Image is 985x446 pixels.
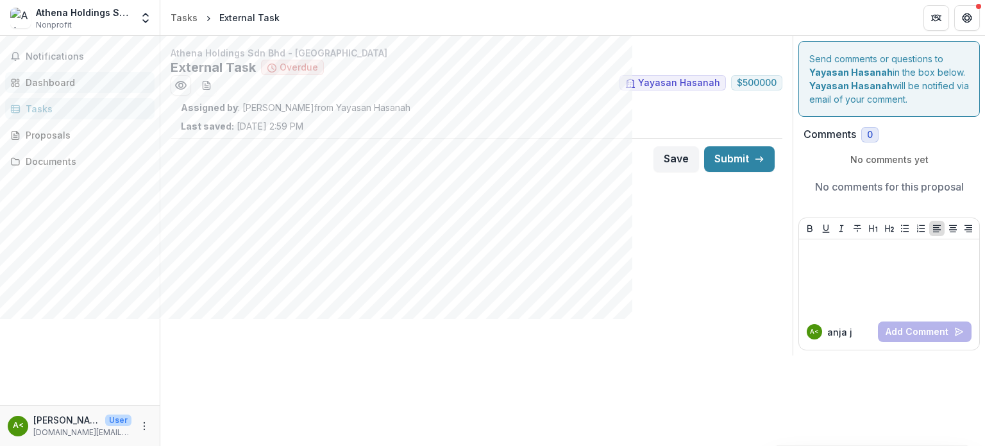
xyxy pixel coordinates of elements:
button: Heading 2 [882,221,897,236]
button: Bold [802,221,818,236]
p: [DOMAIN_NAME][EMAIL_ADDRESS][DOMAIN_NAME] [33,427,131,438]
p: [DATE] 2:59 PM [181,119,303,133]
button: Bullet List [897,221,913,236]
span: 0 [867,130,873,141]
strong: Yayasan Hasanah [809,67,893,78]
p: No comments yet [804,153,975,166]
span: Overdue [280,62,318,73]
div: anja juliah <athenaholdings.my@gmail.com> [13,422,24,430]
strong: Yayasan Hasanah [809,80,893,91]
button: Notifications [5,46,155,67]
div: Proposals [26,128,144,142]
h2: Comments [804,128,856,141]
span: $ 500000 [737,78,777,89]
div: Tasks [171,11,198,24]
button: download-word-button [196,75,217,96]
a: Proposals [5,124,155,146]
a: Tasks [165,8,203,27]
div: Athena Holdings Sdn Bhd [36,6,131,19]
button: Partners [923,5,949,31]
button: Align Center [945,221,961,236]
button: Align Left [929,221,945,236]
button: Add Comment [878,322,972,342]
button: Align Right [961,221,976,236]
span: Notifications [26,51,149,62]
button: Strike [850,221,865,236]
button: Underline [818,221,834,236]
a: Tasks [5,98,155,119]
p: Athena Holdings Sdn Bhd - [GEOGRAPHIC_DATA] [171,46,782,60]
p: [PERSON_NAME] <[DOMAIN_NAME][EMAIL_ADDRESS][DOMAIN_NAME]> [33,413,100,427]
div: Dashboard [26,76,144,89]
span: Nonprofit [36,19,72,31]
button: Heading 1 [866,221,881,236]
div: Documents [26,155,144,168]
a: Dashboard [5,72,155,93]
p: No comments for this proposal [815,179,964,194]
button: Preview 43aad638-ec70-4890-a46d-942dd12aec40.pdf [171,75,191,96]
button: Get Help [954,5,980,31]
strong: Last saved: [181,121,234,132]
button: Open entity switcher [137,5,155,31]
button: Submit [704,146,775,172]
strong: Assigned by [181,102,238,113]
button: Ordered List [913,221,929,236]
p: User [105,415,131,426]
button: More [137,418,152,434]
p: anja j [827,325,852,339]
div: anja juliah <athenaholdings.my@gmail.com> [810,329,819,335]
div: Tasks [26,102,144,116]
div: External Task [219,11,280,24]
nav: breadcrumb [165,8,285,27]
span: Yayasan Hasanah [638,78,720,89]
button: Save [653,146,699,172]
img: Athena Holdings Sdn Bhd [10,8,31,28]
h2: External Task [171,60,256,75]
button: Italicize [834,221,849,236]
div: Send comments or questions to in the box below. will be notified via email of your comment. [798,41,980,117]
a: Documents [5,151,155,172]
p: : [PERSON_NAME] from Yayasan Hasanah [181,101,772,114]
